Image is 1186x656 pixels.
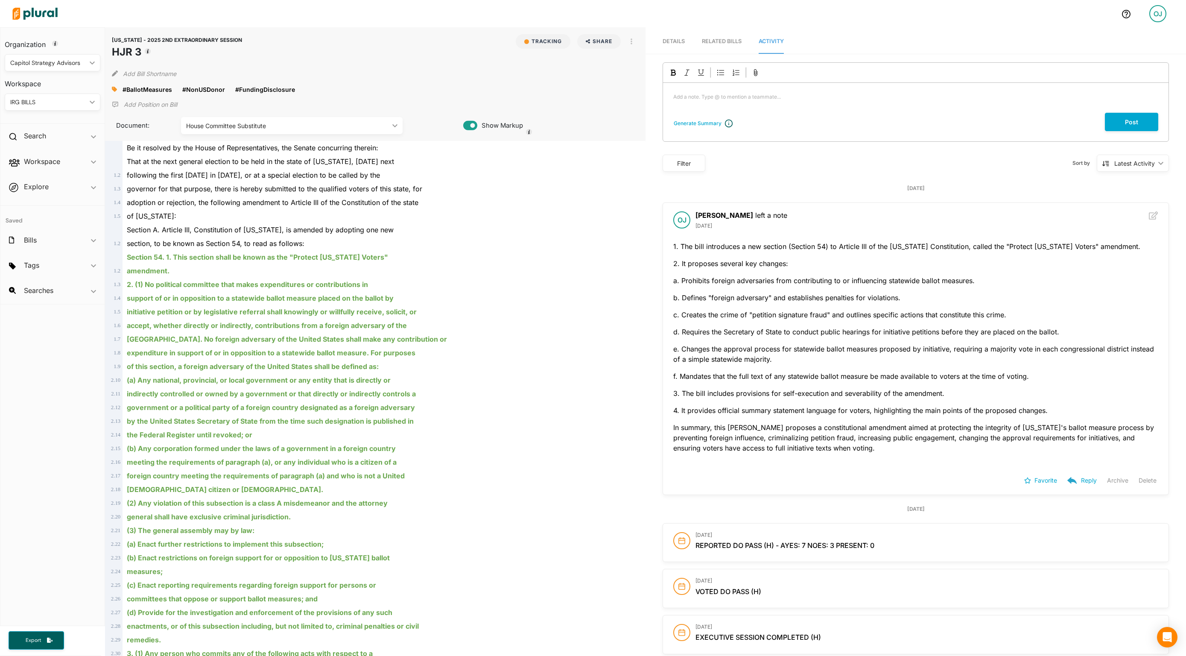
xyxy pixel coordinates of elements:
a: OJ [1142,2,1173,26]
h3: [DATE] [695,532,1158,538]
span: Document: [112,121,170,130]
div: Add tags [112,83,117,96]
ins: initiative petition or by legislative referral shall knowingly or willfully receive, solicit, or [127,307,417,316]
span: following the first [DATE] in [DATE], or at a special election to be called by the [127,171,380,179]
span: 2 . 16 [111,459,120,465]
span: Details [663,38,685,44]
span: [US_STATE] - 2025 2ND EXTRAORDINARY SESSION [112,37,242,43]
button: Share [574,34,625,49]
a: #BallotMeasures [123,85,172,94]
span: 1 . 4 [114,295,120,301]
div: House Committee Substitute [186,121,389,130]
ins: [DEMOGRAPHIC_DATA] citizen or [DEMOGRAPHIC_DATA]. [127,485,323,494]
span: Be it resolved by the House of Representatives, the Senate concurring therein: [127,143,378,152]
span: 2 . 23 [111,555,120,561]
span: 2 . 15 [111,445,120,451]
h3: Workspace [5,71,100,90]
span: #FundingDisclosure [235,86,295,93]
span: 2 . 28 [111,623,120,629]
span: 1 . 4 [114,199,120,205]
button: Archive [1107,474,1128,487]
div: OJ [1149,5,1166,22]
div: Tooltip anchor [144,47,152,55]
span: 1 . 3 [114,186,120,192]
b: [PERSON_NAME] [695,211,753,220]
span: 2 . 18 [111,486,120,492]
span: 1 . 2 [114,172,120,178]
h2: Workspace [24,157,60,166]
span: 1 . 2 [114,240,120,246]
div: Filter [668,159,700,168]
p: 1. The bill introduces a new section (Section 54) to Article III of the [US_STATE] Constitution, ... [673,241,1158,252]
span: Section A. Article III, Constitution of [US_STATE], is amended by adopting one new [127,225,394,234]
span: 2 . 29 [111,637,120,643]
a: #NonUSDonor [182,85,225,94]
button: Generate Summary [671,119,724,128]
span: Executive Session Completed (H) [695,633,821,641]
ins: remedies. [127,635,161,644]
button: Delete [1139,474,1157,487]
span: left a note [695,211,787,220]
a: Details [663,29,685,54]
span: 2 . 25 [111,582,120,588]
span: Voted Do Pass (H) [695,587,761,596]
a: #FundingDisclosure [235,85,295,94]
ins: indirectly controlled or owned by a government or that directly or indirectly controls a [127,389,416,398]
span: #BallotMeasures [123,86,172,93]
ins: (a) Any national, provincial, or local government or any entity that is directly or [127,376,391,384]
h3: [DATE] [695,223,1142,229]
ins: (b) Enact restrictions on foreign support for or opposition to [US_STATE] ballot [127,553,390,562]
button: Add Bill Shortname [123,67,176,80]
ins: Section 54. 1. This section shall be known as the "Protect [US_STATE] Voters" [127,253,388,261]
ins: by the United States Secretary of State from the time such designation is published in [127,417,414,425]
p: e. Changes the approval process for statewide ballot measures proposed by initiative, requiring a... [673,344,1158,364]
ins: (c) Enact reporting requirements regarding foreign support for persons or [127,581,376,589]
ins: the Federal Register until revoked; or [127,430,252,439]
ins: committees that oppose or support ballot measures; and [127,594,318,603]
span: 1 . 5 [114,309,120,315]
ins: (d) Provide for the investigation and enforcement of the provisions of any such [127,608,392,617]
span: Activity [759,38,784,44]
span: adoption or rejection, the following amendment to Article III of the Constitution of the state [127,198,418,207]
ins: 2. (1) No political committee that makes expenditures or contributions in [127,280,368,289]
h2: Searches [24,286,53,295]
span: 2 . 13 [111,418,120,424]
span: 2 . 12 [111,404,120,410]
ins: meeting the requirements of paragraph (a), or any individual who is a citizen of a [127,458,397,466]
p: d. Requires the Secretary of State to conduct public hearings for initiative petitions before the... [673,327,1158,337]
div: Capitol Strategy Advisors [10,59,86,67]
span: governor for that purpose, there is hereby submitted to the qualified voters of this state, for [127,184,422,193]
button: Reply [1067,474,1097,488]
ins: enactments, or of this subsection including, but not limited to, criminal penalties or civil [127,622,419,630]
h2: Bills [24,235,37,245]
h3: Organization [5,32,100,51]
p: Favorite [1034,477,1057,483]
h1: HJR 3 [112,44,242,60]
span: 2 . 27 [111,609,120,615]
div: [DATE] [663,505,1169,513]
ins: expenditure in support of or in opposition to a statewide ballot measure. For purposes [127,348,415,357]
div: Add Position Statement [112,98,177,111]
div: Tooltip anchor [51,40,59,47]
span: 2 . 14 [111,432,120,438]
p: a. Prohibits foreign adversaries from contributing to or influencing statewide ballot measures. [673,275,1158,286]
div: Open Intercom Messenger [1157,627,1177,647]
ins: accept, whether directly or indirectly, contributions from a foreign adversary of the [127,321,407,330]
span: 2 . 26 [111,596,120,602]
ins: of this section, a foreign adversary of the United States shall be defined as: [127,362,379,371]
a: Activity [759,29,784,54]
ins: general shall have exclusive criminal jurisdiction. [127,512,291,521]
span: 1 . 8 [114,350,120,356]
span: 2 . 10 [111,377,120,383]
span: 1 . 7 [114,336,120,342]
span: 2 . 22 [111,541,120,547]
p: In summary, this [PERSON_NAME] proposes a constitutional amendment aimed at protecting the integr... [673,422,1158,453]
span: Export [20,637,47,644]
span: #NonUSDonor [182,86,225,93]
ins: (a) Enact further restrictions to implement this subsection; [127,540,324,548]
div: Generate Summary [674,120,722,127]
button: Tracking [516,34,570,49]
span: 1 . 6 [114,322,120,328]
h4: Saved [0,206,105,227]
h2: Tags [24,261,39,270]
